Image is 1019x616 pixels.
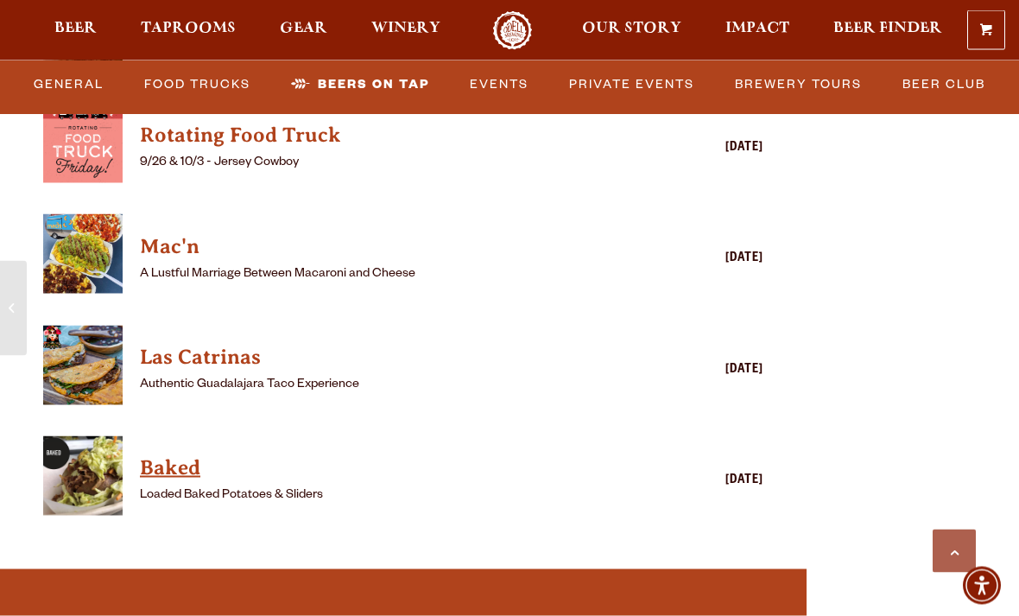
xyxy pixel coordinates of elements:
[280,22,327,35] span: Gear
[140,486,617,506] p: Loaded Baked Potatoes & Sliders
[933,530,976,573] a: Scroll to top
[284,65,436,105] a: Beers on Tap
[480,11,545,50] a: Odell Home
[43,436,123,516] img: thumbnail food truck
[130,11,247,50] a: Taprooms
[625,471,763,492] div: [DATE]
[140,230,617,264] a: View Mac'n details (opens in a new window)
[43,214,123,294] img: thumbnail food truck
[140,264,617,285] p: A Lustful Marriage Between Macaroni and Cheese
[360,11,452,50] a: Winery
[582,22,681,35] span: Our Story
[269,11,339,50] a: Gear
[140,340,617,375] a: View Las Catrinas details (opens in a new window)
[896,65,992,105] a: Beer Club
[833,22,942,35] span: Beer Finder
[140,153,617,174] p: 9/26 & 10/3 - Jersey Cowboy
[43,326,123,405] img: thumbnail food truck
[371,22,440,35] span: Winery
[728,65,869,105] a: Brewery Tours
[43,436,123,525] a: View Baked details (opens in a new window)
[625,249,763,270] div: [DATE]
[141,22,236,35] span: Taprooms
[562,65,701,105] a: Private Events
[137,65,257,105] a: Food Trucks
[725,22,789,35] span: Impact
[140,375,617,396] p: Authentic Guadalajara Taco Experience
[140,118,617,153] a: View Rotating Food Truck details (opens in a new window)
[140,233,617,261] h4: Mac'n
[54,22,97,35] span: Beer
[463,65,535,105] a: Events
[140,344,617,372] h4: Las Catrinas
[963,567,1001,605] div: Accessibility Menu
[43,104,123,193] a: View Rotating Food Truck details (opens in a new window)
[625,360,763,381] div: [DATE]
[140,122,617,149] h4: Rotating Food Truck
[625,138,763,159] div: [DATE]
[43,11,108,50] a: Beer
[43,104,123,183] img: thumbnail food truck
[43,326,123,415] a: View Las Catrinas details (opens in a new window)
[27,65,111,105] a: General
[822,11,953,50] a: Beer Finder
[571,11,693,50] a: Our Story
[140,451,617,486] a: View Baked details (opens in a new window)
[714,11,801,50] a: Impact
[43,214,123,303] a: View Mac'n details (opens in a new window)
[140,454,617,482] h4: Baked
